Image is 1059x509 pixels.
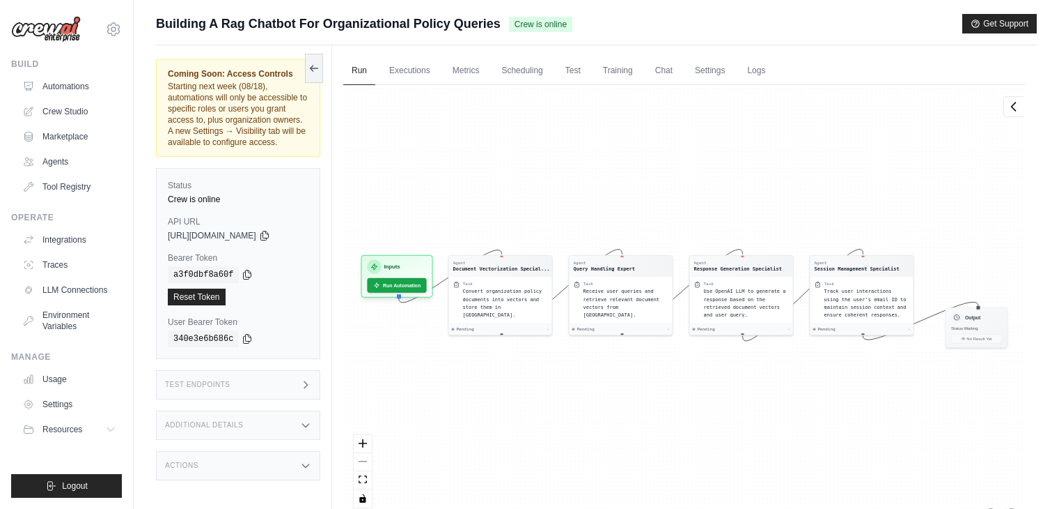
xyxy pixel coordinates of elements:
h3: Test Endpoints [165,381,230,389]
div: Task [704,281,714,287]
span: Use OpenAI LLM to generate a response based on the retrieved document vectors and user query. [704,289,786,318]
div: - [787,326,790,332]
span: Status: Waiting [951,326,978,331]
button: Logout [11,474,122,498]
a: Settings [17,393,122,416]
label: User Bearer Token [168,317,308,328]
div: Track user interactions using the user's email ID to maintain session context and ensure coherent... [824,287,909,319]
a: Settings [687,56,733,86]
div: Session Management Specialist [815,266,900,273]
img: Logo [11,16,81,43]
div: - [667,326,670,332]
button: fit view [354,471,372,489]
span: Pending [818,326,836,332]
g: Edge from b2741b02121c9a980580d43d4564f40a to 3949a91be98cec5eb184a4afef70e7a8 [502,250,622,333]
g: Edge from inputsNode to b2741b02121c9a980580d43d4564f40a [399,250,502,303]
button: toggle interactivity [354,489,372,508]
div: Query Handling Expert [574,266,636,273]
span: Crew is online [509,17,572,32]
div: OutputStatus:WaitingNo Result Yet [946,307,1008,348]
button: zoom in [354,435,372,453]
div: AgentResponse Generation SpecialistTaskUse OpenAI LLM to generate a response based on the retriev... [689,255,794,336]
h3: Output [965,314,980,321]
div: Operate [11,212,122,223]
span: Pending [577,326,595,332]
label: Bearer Token [168,252,308,264]
a: Training [595,56,641,86]
code: 340e3e6b686c [168,331,239,347]
a: Executions [381,56,439,86]
a: Environment Variables [17,304,122,337]
h3: Inputs [384,263,400,271]
a: Chat [647,56,681,86]
a: Usage [17,368,122,390]
span: Resources [42,424,82,435]
a: Traces [17,254,122,276]
g: Edge from d32c576d340b55710716164a8107a204 to 3e525db544c7449867b8157afd119dec [743,249,863,340]
a: Logs [739,56,774,86]
button: Run Automation [368,278,427,293]
button: No Result Yet [951,334,1002,343]
div: AgentQuery Handling ExpertTaskReceive user queries and retrieve relevant document vectors from [G... [569,255,673,336]
div: AgentDocument Vectorization Special...TaskConvert organization policy documents into vectors and ... [448,255,553,336]
code: a3f0dbf8a60f [168,266,239,283]
div: Build [11,59,122,70]
div: Agent [815,260,900,266]
div: - [547,326,549,332]
div: Receive user queries and retrieve relevant document vectors from Pinecone. [583,287,668,319]
span: Pending [457,326,474,332]
a: LLM Connections [17,279,122,301]
div: Task [583,281,593,287]
span: Receive user queries and retrieve relevant document vectors from [GEOGRAPHIC_DATA]. [583,289,660,318]
g: Edge from 3949a91be98cec5eb184a4afef70e7a8 to d32c576d340b55710716164a8107a204 [622,250,743,333]
label: API URL [168,216,308,227]
a: Tool Registry [17,176,122,198]
div: - [908,326,911,332]
div: React Flow controls [354,435,372,508]
a: Automations [17,75,122,98]
div: InputsRun Automation [361,255,433,298]
span: Starting next week (08/18), automations will only be accessible to specific roles or users you gr... [168,82,307,147]
a: Integrations [17,229,122,251]
div: Document Vectorization Specialist [453,266,550,273]
span: Pending [698,326,715,332]
span: Convert organization policy documents into vectors and store them in [GEOGRAPHIC_DATA]. [463,289,542,318]
h3: Additional Details [165,421,243,430]
button: Get Support [962,14,1037,33]
div: Convert organization policy documents into vectors and store them in Pinecone. [463,287,548,319]
span: Logout [62,480,88,492]
div: Agent [574,260,636,266]
a: Agents [17,151,122,173]
div: Agent [694,260,782,266]
div: Task [463,281,473,287]
div: Crew is online [168,194,308,205]
div: Use OpenAI LLM to generate a response based on the retrieved document vectors and user query. [704,287,789,319]
a: Crew Studio [17,100,122,123]
span: [URL][DOMAIN_NAME] [168,230,256,241]
a: Reset Token [168,289,226,305]
h3: Actions [165,462,198,470]
div: Agent [453,260,550,266]
span: Building A Rag Chatbot For Organizational Policy Queries [156,14,501,33]
a: Metrics [444,56,488,86]
label: Status [168,180,308,191]
div: Response Generation Specialist [694,266,782,273]
span: Track user interactions using the user's email ID to maintain session context and ensure coherent... [824,289,907,318]
button: Resources [17,418,122,441]
a: Scheduling [493,56,551,86]
div: Task [824,281,834,287]
a: Run [343,56,375,86]
div: Manage [11,351,122,363]
a: Test [557,56,589,86]
g: Edge from 3e525db544c7449867b8157afd119dec to outputNode [863,302,979,340]
a: Marketplace [17,126,122,148]
div: AgentSession Management SpecialistTaskTrack user interactions using the user's email ID to mainta... [810,255,914,336]
span: Coming Soon: Access Controls [168,68,308,79]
